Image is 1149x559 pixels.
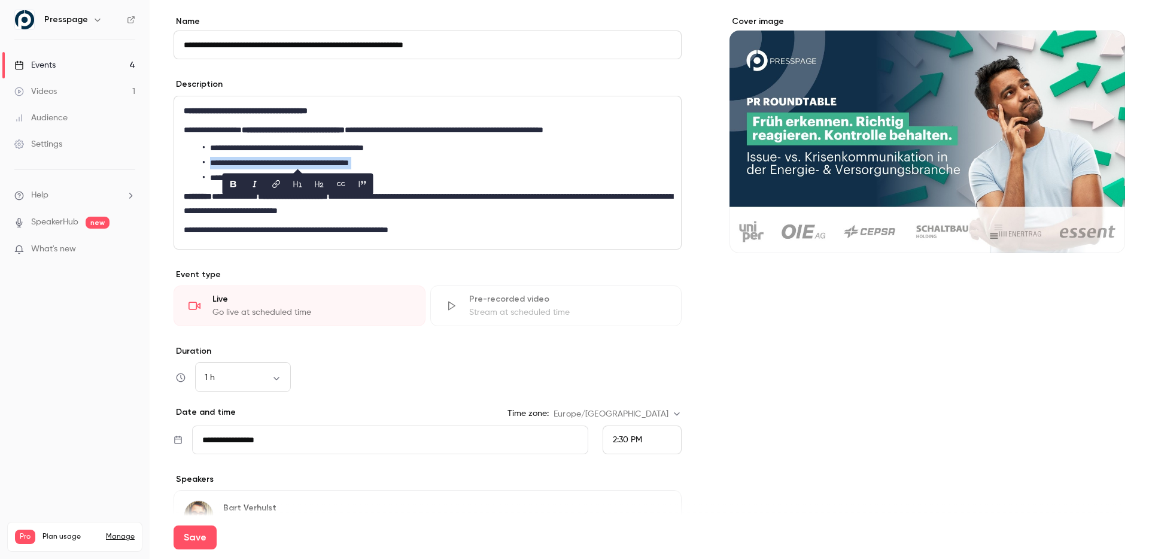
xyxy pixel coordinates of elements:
[31,243,76,256] span: What's new
[121,244,135,255] iframe: Noticeable Trigger
[14,138,62,150] div: Settings
[174,345,682,357] label: Duration
[14,112,68,124] div: Audience
[174,285,425,326] div: LiveGo live at scheduled time
[174,525,217,549] button: Save
[174,473,682,485] p: Speakers
[14,59,56,71] div: Events
[469,306,667,318] div: Stream at scheduled time
[174,78,223,90] label: Description
[267,175,286,194] button: link
[14,189,135,202] li: help-dropdown-opener
[195,372,291,384] div: 1 h
[174,96,681,249] div: editor
[174,269,682,281] p: Event type
[729,16,1125,28] label: Cover image
[184,501,213,530] img: Bart Verhulst
[174,406,236,418] p: Date and time
[245,175,265,194] button: italic
[554,408,682,420] div: Europe/[GEOGRAPHIC_DATA]
[15,530,35,544] span: Pro
[507,408,549,420] label: Time zone:
[106,532,135,542] a: Manage
[44,14,88,26] h6: Presspage
[469,293,667,305] div: Pre-recorded video
[174,16,682,28] label: Name
[86,217,110,229] span: new
[613,436,642,444] span: 2:30 PM
[31,216,78,229] a: SpeakerHub
[212,293,411,305] div: Live
[603,426,682,454] div: From
[729,16,1125,253] section: Cover image
[353,175,372,194] button: blockquote
[174,96,682,250] section: description
[224,175,243,194] button: bold
[212,306,411,318] div: Go live at scheduled time
[14,86,57,98] div: Videos
[31,189,48,202] span: Help
[15,10,34,29] img: Presspage
[42,532,99,542] span: Plan usage
[430,285,682,326] div: Pre-recorded videoStream at scheduled time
